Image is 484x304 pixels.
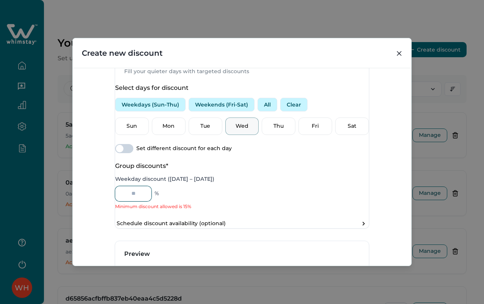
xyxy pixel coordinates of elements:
[115,162,369,170] p: Group discounts*
[115,98,186,111] button: Weekdays (Sun-Thu)
[155,190,159,197] p: %
[117,220,226,227] p: Schedule discount availability (optional)
[124,250,360,258] h3: Preview
[194,122,217,130] p: Tue
[157,122,181,130] p: Mon
[230,122,254,130] p: Wed
[136,145,232,152] p: Set different discount for each day
[189,98,254,111] button: Weekends (Fri-Sat)
[340,122,364,130] p: Sat
[73,38,411,68] header: Create new discount
[115,84,369,92] p: Select days for discount
[303,122,327,130] p: Fri
[258,98,277,111] button: All
[267,122,290,130] p: Thu
[360,220,367,227] div: toggle schedule
[120,122,144,130] p: Sun
[393,47,405,60] button: Close
[115,176,369,183] label: Weekday discount ([DATE] – [DATE])
[280,98,308,111] button: Clear
[124,67,360,75] p: Fill your quieter days with targeted discounts
[115,219,369,228] button: Schedule discount availability (optional)toggle schedule
[115,203,369,210] p: Minimum discount allowed is 15%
